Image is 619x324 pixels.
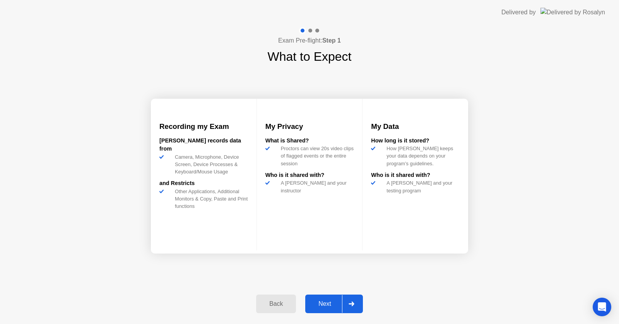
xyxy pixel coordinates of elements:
div: and Restricts [159,179,248,188]
div: A [PERSON_NAME] and your testing program [383,179,460,194]
div: Camera, Microphone, Device Screen, Device Processes & Keyboard/Mouse Usage [172,153,248,176]
h3: My Privacy [265,121,354,132]
h3: My Data [371,121,460,132]
img: Delivered by Rosalyn [540,8,605,17]
h4: Exam Pre-flight: [278,36,341,45]
h3: Recording my Exam [159,121,248,132]
div: Open Intercom Messenger [593,298,611,316]
div: Delivered by [501,8,536,17]
div: Proctors can view 20s video clips of flagged events or the entire session [278,145,354,167]
div: How long is it stored? [371,137,460,145]
div: Who is it shared with? [265,171,354,180]
div: Back [258,300,294,307]
div: What is Shared? [265,137,354,145]
h1: What to Expect [268,47,352,66]
b: Step 1 [322,37,341,44]
button: Back [256,295,296,313]
button: Next [305,295,363,313]
div: Other Applications, Additional Monitors & Copy, Paste and Print functions [172,188,248,210]
div: Next [308,300,342,307]
div: Who is it shared with? [371,171,460,180]
div: How [PERSON_NAME] keeps your data depends on your program’s guidelines. [383,145,460,167]
div: [PERSON_NAME] records data from [159,137,248,153]
div: A [PERSON_NAME] and your instructor [278,179,354,194]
